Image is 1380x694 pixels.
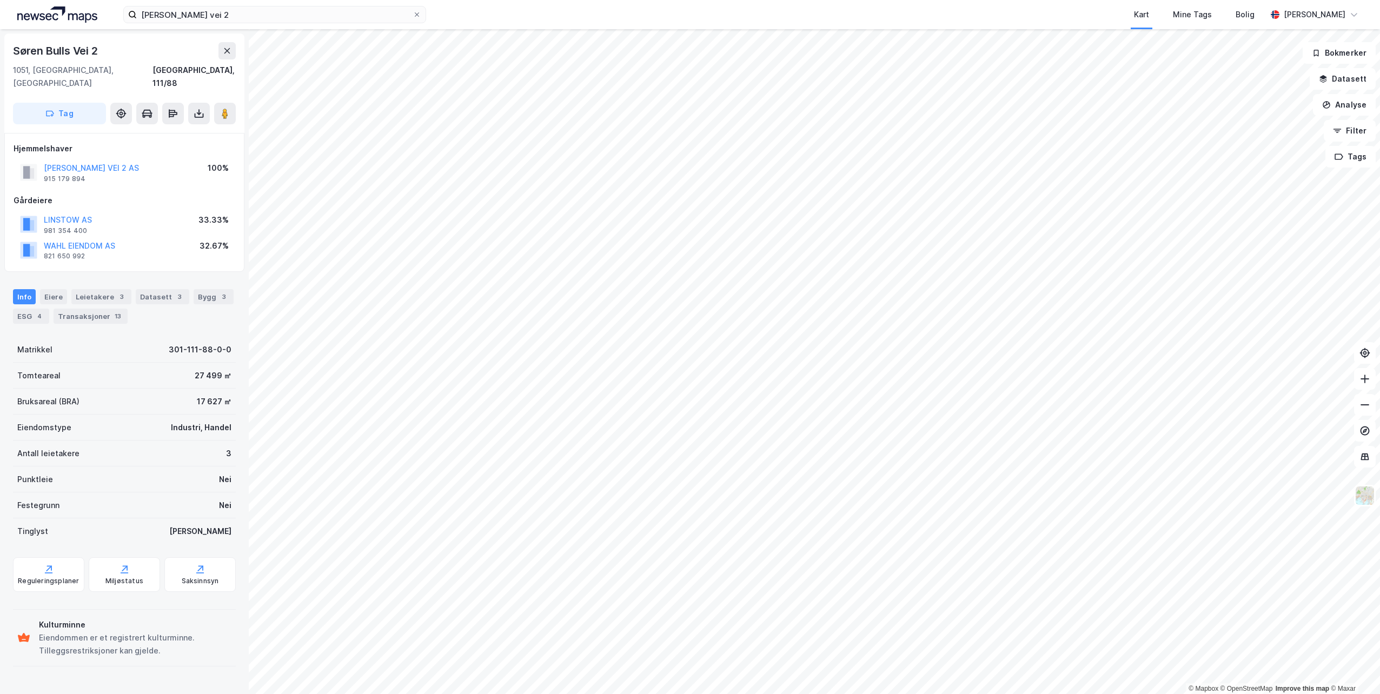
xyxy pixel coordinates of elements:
[17,395,79,408] div: Bruksareal (BRA)
[17,369,61,382] div: Tomteareal
[13,103,106,124] button: Tag
[171,421,231,434] div: Industri, Handel
[219,473,231,486] div: Nei
[13,309,49,324] div: ESG
[17,447,79,460] div: Antall leietakere
[174,291,185,302] div: 3
[1303,42,1376,64] button: Bokmerker
[13,64,152,90] div: 1051, [GEOGRAPHIC_DATA], [GEOGRAPHIC_DATA]
[40,289,67,304] div: Eiere
[1284,8,1345,21] div: [PERSON_NAME]
[208,162,229,175] div: 100%
[182,577,219,585] div: Saksinnsyn
[44,226,87,235] div: 981 354 400
[169,343,231,356] div: 301-111-88-0-0
[194,289,234,304] div: Bygg
[136,289,189,304] div: Datasett
[1276,685,1329,692] a: Improve this map
[1313,94,1376,116] button: Analyse
[34,311,45,322] div: 4
[112,311,123,322] div: 13
[71,289,131,304] div: Leietakere
[219,499,231,512] div: Nei
[218,291,229,302] div: 3
[18,577,79,585] div: Reguleringsplaner
[1236,8,1255,21] div: Bolig
[1326,642,1380,694] div: Kontrollprogram for chat
[13,289,36,304] div: Info
[44,252,85,261] div: 821 650 992
[169,525,231,538] div: [PERSON_NAME]
[17,6,97,23] img: logo.a4113a55bc3d86da70a041830d287a7e.svg
[54,309,128,324] div: Transaksjoner
[1310,68,1376,90] button: Datasett
[105,577,143,585] div: Miljøstatus
[14,142,235,155] div: Hjemmelshaver
[152,64,236,90] div: [GEOGRAPHIC_DATA], 111/88
[17,421,71,434] div: Eiendomstype
[1324,120,1376,142] button: Filter
[1326,642,1380,694] iframe: Chat Widget
[200,239,229,252] div: 32.67%
[44,175,85,183] div: 915 179 894
[14,194,235,207] div: Gårdeiere
[226,447,231,460] div: 3
[1220,685,1273,692] a: OpenStreetMap
[195,369,231,382] div: 27 499 ㎡
[198,213,229,226] div: 33.33%
[17,525,48,538] div: Tinglyst
[116,291,127,302] div: 3
[137,6,413,23] input: Søk på adresse, matrikkel, gårdeiere, leietakere eller personer
[1173,8,1212,21] div: Mine Tags
[13,42,100,59] div: Søren Bulls Vei 2
[1325,146,1376,168] button: Tags
[17,499,59,512] div: Festegrunn
[1355,485,1375,506] img: Z
[1189,685,1218,692] a: Mapbox
[17,473,53,486] div: Punktleie
[39,631,231,657] div: Eiendommen er et registrert kulturminne. Tilleggsrestriksjoner kan gjelde.
[17,343,52,356] div: Matrikkel
[197,395,231,408] div: 17 627 ㎡
[1134,8,1149,21] div: Kart
[39,618,231,631] div: Kulturminne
